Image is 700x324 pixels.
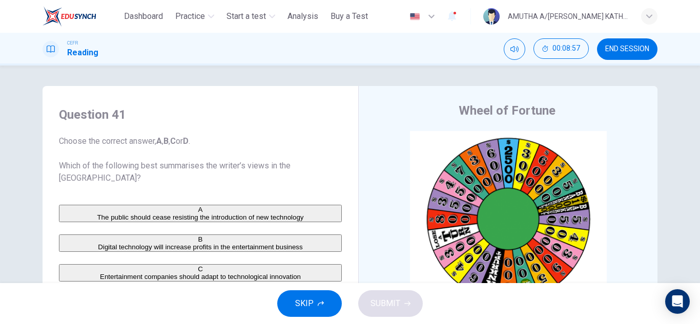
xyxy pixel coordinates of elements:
button: CEntertainment companies should adapt to technological innovation [59,264,342,282]
button: SKIP [277,290,342,317]
b: D [183,136,189,146]
button: BDigital technology will increase profits in the entertainment business [59,234,342,252]
h4: Wheel of Fortune [459,102,555,119]
button: Practice [171,7,218,26]
div: Mute [504,38,525,60]
a: ELTC logo [43,6,120,27]
span: Practice [175,10,205,23]
span: The public should cease resisting the introduction of new technology [97,213,303,221]
span: SKIP [295,296,314,311]
b: B [163,136,169,146]
span: Start a test [227,10,266,23]
span: Buy a Test [331,10,368,23]
span: Dashboard [124,10,163,23]
button: Buy a Test [326,7,372,26]
button: AThe public should cease resisting the introduction of new technology [59,205,342,222]
b: A [156,136,162,146]
span: Entertainment companies should adapt to technological innovation [100,273,301,280]
div: Open Intercom Messenger [665,289,690,314]
span: 00:08:57 [552,45,580,53]
div: C [60,265,341,273]
div: B [60,235,341,243]
h1: Reading [67,47,98,59]
span: CEFR [67,39,78,47]
div: A [60,206,341,213]
button: Start a test [222,7,279,26]
button: 00:08:57 [533,38,589,59]
img: Profile picture [483,8,500,25]
span: END SESSION [605,45,649,53]
div: Hide [533,38,589,60]
span: Choose the correct answer, , , or . Which of the following best summarises the writer’s views in ... [59,135,342,184]
b: C [170,136,176,146]
img: en [408,13,421,20]
h4: Question 41 [59,106,342,123]
span: Digital technology will increase profits in the entertainment business [98,243,302,251]
div: AMUTHA A/[PERSON_NAME] KATHARAYAN [508,10,629,23]
button: Analysis [283,7,322,26]
span: Analysis [287,10,318,23]
button: END SESSION [597,38,657,60]
button: Dashboard [120,7,167,26]
img: ELTC logo [43,6,96,27]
